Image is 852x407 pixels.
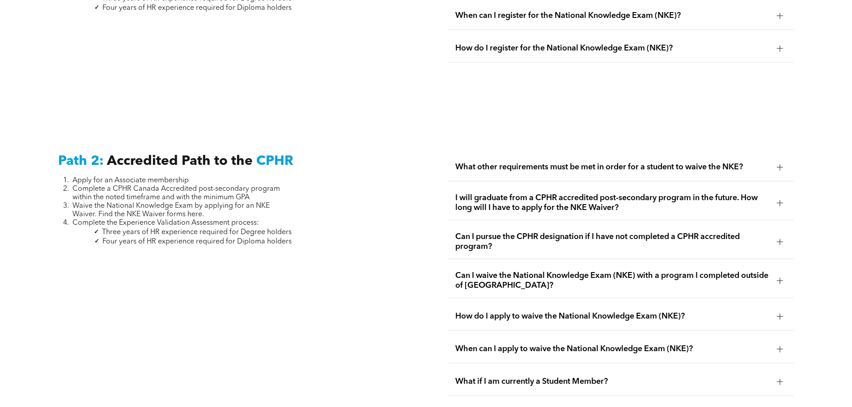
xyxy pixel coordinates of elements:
[107,155,253,168] span: Accredited Path to the
[455,11,770,21] span: When can I register for the National Knowledge Exam (NKE)?
[455,311,770,321] span: How do I apply to waive the National Knowledge Exam (NKE)?
[455,43,770,53] span: How do I register for the National Knowledge Exam (NKE)?
[455,232,770,252] span: Can I pursue the CPHR designation if I have not completed a CPHR accredited program?
[455,162,770,172] span: What other requirements must be met in order for a student to waive the NKE?
[455,377,770,386] span: What if I am currently a Student Member?
[256,155,293,168] span: CPHR
[102,229,292,236] span: Three years of HR experience required for Degree holders
[455,271,770,290] span: Can I waive the National Knowledge Exam (NKE) with a program I completed outside of [GEOGRAPHIC_D...
[72,185,280,201] span: Complete a CPHR Canada Accredited post-secondary program within the noted timeframe and with the ...
[455,193,770,213] span: I will graduate from a CPHR accredited post-secondary program in the future. How long will I have...
[102,4,292,12] span: Four years of HR experience required for Diploma holders
[72,177,189,184] span: Apply for an Associate membership
[102,238,292,245] span: Four years of HR experience required for Diploma holders
[72,219,259,227] span: Complete the Experience Validation Assessment process:
[455,344,770,354] span: When can I apply to waive the National Knowledge Exam (NKE)?
[72,202,270,218] span: Waive the National Knowledge Exam by applying for an NKE Waiver. Find the NKE Waiver forms here.
[58,155,104,168] span: Path 2:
